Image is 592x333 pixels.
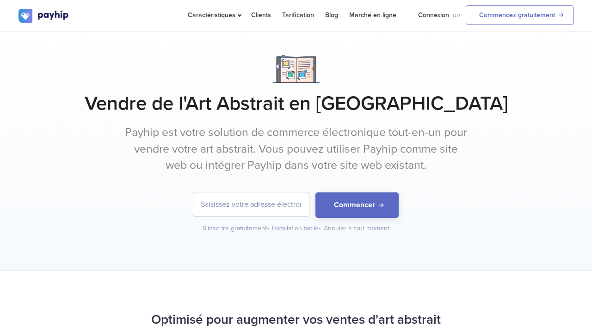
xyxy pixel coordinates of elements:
[319,224,321,232] span: •
[267,224,269,232] span: •
[272,224,322,233] div: Installation facile
[466,5,573,25] a: Commencez gratuitement
[18,308,573,332] h2: Optimisé pour augmenter vos ventes d'art abstrait
[203,224,270,233] div: S'inscrire gratuitement
[18,9,69,23] img: logo.svg
[324,224,389,233] div: Annuler à tout moment
[315,192,399,218] button: Commencer
[273,55,320,83] img: Notebook.png
[188,11,240,19] span: Caractéristiques
[123,124,469,174] p: Payhip est votre solution de commerce électronique tout-en-un pour vendre votre art abstrait. Vou...
[193,192,309,216] input: Saisissez votre adresse électronique
[18,92,573,115] h1: Vendre de l'Art Abstrait en [GEOGRAPHIC_DATA]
